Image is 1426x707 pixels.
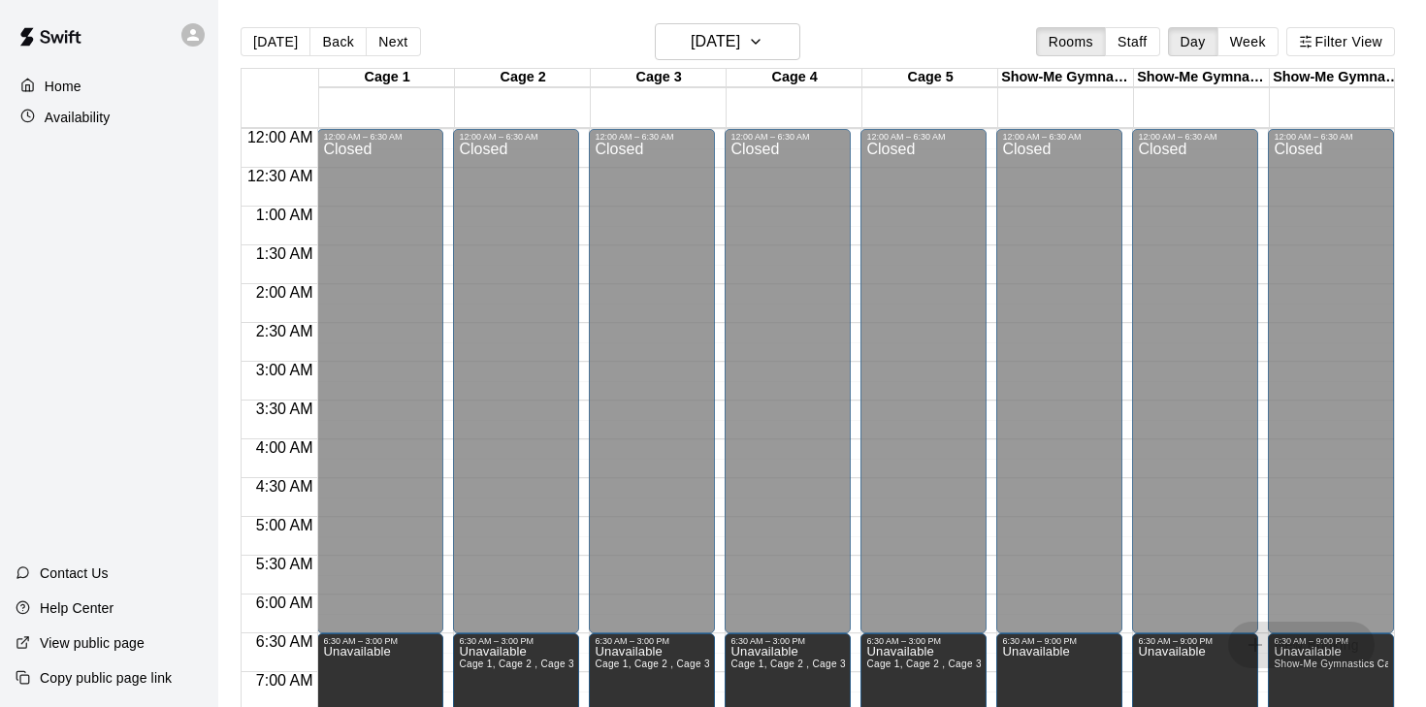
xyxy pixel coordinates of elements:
span: 2:30 AM [251,323,318,339]
h6: [DATE] [691,28,740,55]
button: Day [1168,27,1218,56]
div: Closed [323,142,438,630]
button: Filter View [1286,27,1395,56]
div: 12:00 AM – 6:30 AM: Closed [453,129,579,633]
div: Closed [1138,142,1252,630]
div: 12:00 AM – 6:30 AM [1274,132,1357,142]
div: Cage 2 [455,69,591,87]
span: 2:00 AM [251,284,318,301]
button: Rooms [1036,27,1106,56]
button: Next [366,27,420,56]
button: Week [1217,27,1279,56]
span: Cage 1, Cage 2 , Cage 3 , Cage 4, Cage 5 [595,659,791,669]
span: 12:00 AM [243,129,318,145]
span: Cage 1, Cage 2 , Cage 3 , Cage 4, Cage 5 [459,659,655,669]
div: 12:00 AM – 6:30 AM: Closed [589,129,715,633]
button: Staff [1105,27,1160,56]
p: Copy public page link [40,668,172,688]
span: 5:30 AM [251,556,318,572]
div: Cage 1 [319,69,455,87]
button: [DATE] [655,23,800,60]
div: 12:00 AM – 6:30 AM: Closed [1268,129,1394,633]
button: [DATE] [241,27,310,56]
span: Cage 1, Cage 2 , Cage 3 , Cage 4, Cage 5 [866,659,1062,669]
div: 12:00 AM – 6:30 AM: Closed [996,129,1122,633]
div: Closed [595,142,709,630]
span: You don't have the permission to add bookings [1228,635,1375,652]
p: Help Center [40,598,113,618]
span: 5:00 AM [251,517,318,533]
div: 12:00 AM – 6:30 AM: Closed [317,129,443,633]
div: Show-Me Gymnastics Cage 1 [998,69,1134,87]
span: 4:30 AM [251,478,318,495]
div: 6:30 AM – 3:00 PM [595,636,674,646]
div: Show-Me Gymnastics Cage 3 [1270,69,1406,87]
span: 1:30 AM [251,245,318,262]
div: 12:00 AM – 6:30 AM [1138,132,1221,142]
span: 1:00 AM [251,207,318,223]
div: 6:30 AM – 3:00 PM [730,636,810,646]
p: Contact Us [40,563,109,583]
div: Show-Me Gymnastics Cage 2 [1134,69,1270,87]
span: 7:00 AM [251,672,318,689]
div: Closed [1274,142,1388,630]
div: 12:00 AM – 6:30 AM [866,132,950,142]
div: 12:00 AM – 6:30 AM [459,132,542,142]
div: 12:00 AM – 6:30 AM: Closed [725,129,851,633]
div: 6:30 AM – 3:00 PM [459,636,538,646]
div: Closed [1002,142,1117,630]
div: Cage 4 [727,69,862,87]
p: View public page [40,633,145,653]
div: 12:00 AM – 6:30 AM: Closed [860,129,987,633]
div: Closed [459,142,573,630]
div: 6:30 AM – 9:00 PM [1002,636,1082,646]
div: 6:30 AM – 3:00 PM [323,636,403,646]
div: Cage 5 [862,69,998,87]
a: Home [16,72,203,101]
span: 4:00 AM [251,439,318,456]
div: 12:00 AM – 6:30 AM [730,132,814,142]
span: 6:30 AM [251,633,318,650]
div: 12:00 AM – 6:30 AM [1002,132,1086,142]
div: Closed [866,142,981,630]
button: Back [309,27,367,56]
div: 12:00 AM – 6:30 AM: Closed [1132,129,1258,633]
div: 12:00 AM – 6:30 AM [323,132,406,142]
span: 3:30 AM [251,401,318,417]
div: Closed [730,142,845,630]
div: 6:30 AM – 3:00 PM [866,636,946,646]
div: 12:00 AM – 6:30 AM [595,132,678,142]
span: 12:30 AM [243,168,318,184]
span: 3:00 AM [251,362,318,378]
div: 6:30 AM – 9:00 PM [1138,636,1217,646]
span: 6:00 AM [251,595,318,611]
p: Home [45,77,81,96]
a: Availability [16,103,203,132]
div: Cage 3 [591,69,727,87]
span: Cage 1, Cage 2 , Cage 3 , Cage 4, Cage 5 [730,659,926,669]
p: Availability [45,108,111,127]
